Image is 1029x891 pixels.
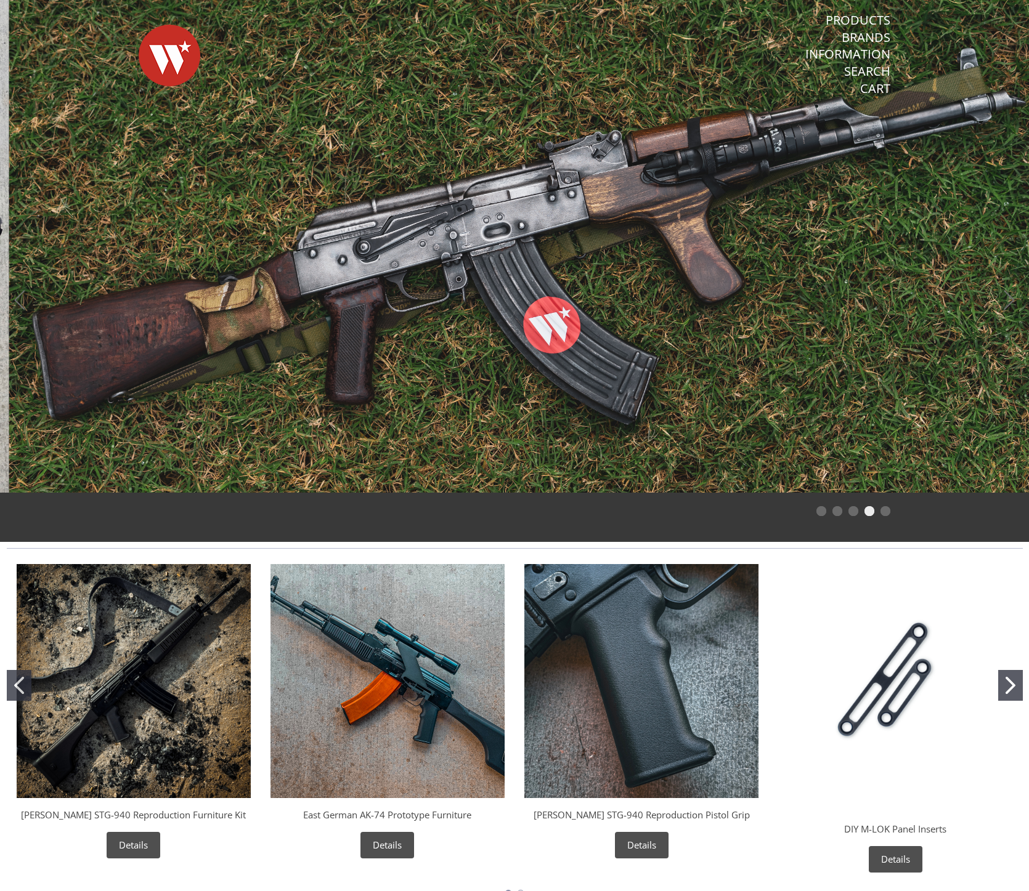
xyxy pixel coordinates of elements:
div: Wieger STG-940 Reproduction Pistol Grip [514,554,768,868]
a: Search [844,63,890,79]
a: Information [805,46,890,62]
a: Brands [842,30,890,46]
div: Wieger STG-940 Reproduction Furniture Kit [7,554,261,868]
a: Details [615,832,669,858]
a: Details [869,846,922,873]
a: Products [826,12,890,28]
li: Page dot 2 [832,506,842,516]
a: Details [107,832,160,858]
img: Wieger STG-940 Reproduction Furniture Kit [17,564,251,798]
a: Cart [860,81,890,97]
img: Wieger STG-940 Reproduction Pistol Grip [524,564,759,798]
button: Go to slide 2 [998,670,1023,701]
img: Warsaw Wood Co. [139,12,200,99]
img: East German AK-74 Prototype Furniture [270,564,505,798]
li: Page dot 5 [881,506,890,516]
a: [PERSON_NAME] STG-940 Reproduction Pistol Grip [534,808,750,821]
a: DIY M-LOK Panel Inserts [844,823,946,835]
button: Previous [6,288,33,315]
li: Page dot 1 [816,506,826,516]
li: Page dot 3 [848,506,858,516]
a: Details [360,832,414,858]
div: East German AK-74 Prototype Furniture [261,554,514,868]
a: [PERSON_NAME] STG-940 Reproduction Furniture Kit [21,808,246,821]
a: East German AK-74 Prototype Furniture [303,808,471,821]
img: DIY M-LOK Panel Inserts [778,564,1012,798]
div: Warsaw Wood Co. [851,808,940,822]
button: Next [996,288,1023,315]
button: Go to slide 1 [7,670,31,701]
li: Page dot 4 [864,506,874,516]
div: DIY M-LOK Panel Inserts [768,554,1022,882]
